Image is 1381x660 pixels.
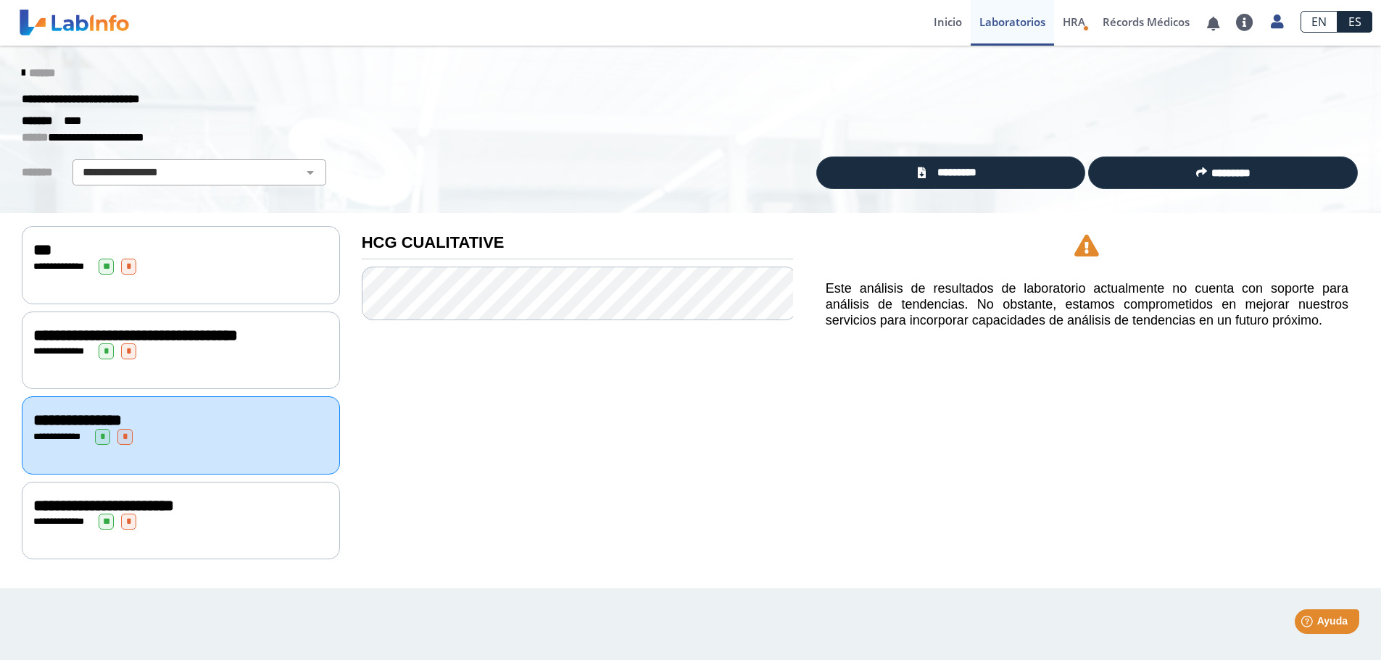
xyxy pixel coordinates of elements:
[1063,14,1085,29] span: HRA
[826,281,1348,328] h5: Este análisis de resultados de laboratorio actualmente no cuenta con soporte para análisis de ten...
[1252,603,1365,644] iframe: Help widget launcher
[1338,11,1372,33] a: ES
[1301,11,1338,33] a: EN
[362,233,505,251] b: HCG CUALITATIVE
